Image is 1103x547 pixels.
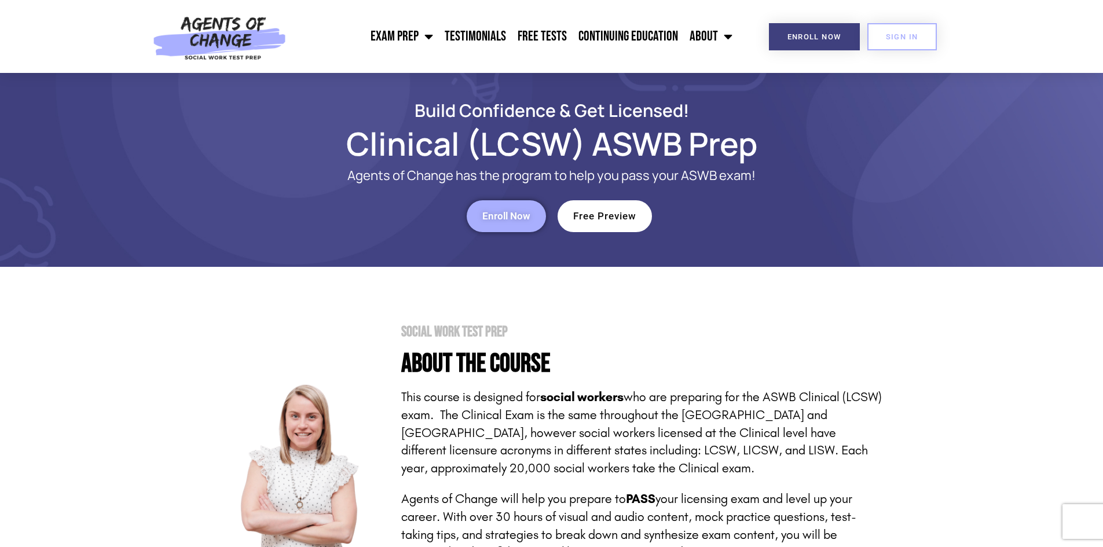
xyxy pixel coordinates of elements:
[222,102,882,119] h2: Build Confidence & Get Licensed!
[558,200,652,232] a: Free Preview
[268,168,836,183] p: Agents of Change has the program to help you pass your ASWB exam!
[439,22,512,51] a: Testimonials
[401,388,882,478] p: This course is designed for who are preparing for the ASWB Clinical (LCSW) exam. The Clinical Exa...
[769,23,860,50] a: Enroll Now
[401,351,882,377] h4: About the Course
[512,22,573,51] a: Free Tests
[540,390,624,405] strong: social workers
[222,130,882,157] h1: Clinical (LCSW) ASWB Prep
[482,211,530,221] span: Enroll Now
[787,33,841,41] span: Enroll Now
[467,200,546,232] a: Enroll Now
[684,22,738,51] a: About
[401,325,882,339] h2: Social Work Test Prep
[886,33,918,41] span: SIGN IN
[626,491,655,506] strong: PASS
[867,23,937,50] a: SIGN IN
[573,211,636,221] span: Free Preview
[292,22,738,51] nav: Menu
[365,22,439,51] a: Exam Prep
[573,22,684,51] a: Continuing Education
